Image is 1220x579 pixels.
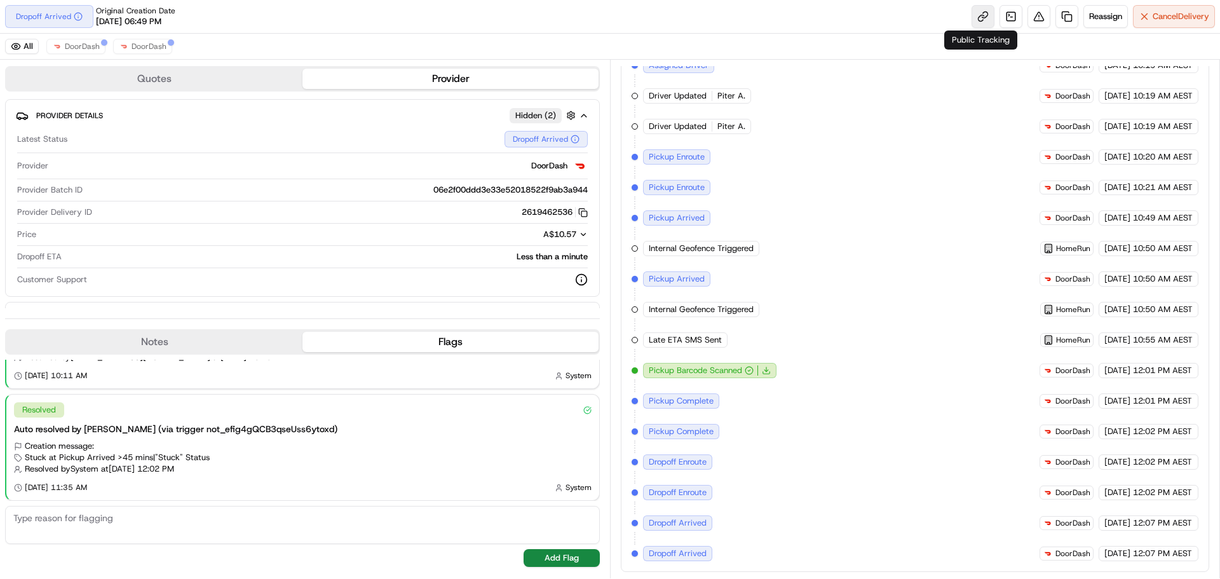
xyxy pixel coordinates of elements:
[216,125,231,140] button: Start new chat
[67,251,588,262] div: Less than a minute
[476,229,588,240] button: A$10.57
[1133,426,1192,437] span: 12:02 PM AEST
[1043,121,1053,132] img: doordash_logo_v2.png
[1104,243,1130,254] span: [DATE]
[1153,11,1209,22] span: Cancel Delivery
[1104,487,1130,498] span: [DATE]
[17,133,67,145] span: Latest Status
[96,16,161,27] span: [DATE] 06:49 PM
[573,158,588,174] img: doordash_logo_v2.png
[113,39,172,54] button: DoorDash
[13,121,36,144] img: 1736555255976-a54dd68f-1ca7-489b-9aae-adbdc363a1c4
[43,121,208,134] div: Start new chat
[17,251,62,262] span: Dropoff ETA
[1133,243,1193,254] span: 10:50 AM AEST
[1133,487,1192,498] span: 12:02 PM AEST
[17,160,48,172] span: Provider
[90,215,154,225] a: Powered byPylon
[1104,517,1130,529] span: [DATE]
[649,365,754,376] button: Pickup Barcode Scanned
[649,395,714,407] span: Pickup Complete
[1104,365,1130,376] span: [DATE]
[543,229,576,240] span: A$10.57
[1104,456,1130,468] span: [DATE]
[1055,152,1090,162] span: DoorDash
[1133,90,1193,102] span: 10:19 AM AEST
[1104,182,1130,193] span: [DATE]
[8,179,102,202] a: 📗Knowledge Base
[1056,243,1090,254] span: HomeRun
[1133,212,1193,224] span: 10:49 AM AEST
[1133,334,1193,346] span: 10:55 AM AEST
[944,31,1017,50] div: Public Tracking
[14,402,64,418] div: Resolved
[649,151,705,163] span: Pickup Enroute
[1104,121,1130,132] span: [DATE]
[17,229,36,240] span: Price
[25,482,87,493] span: [DATE] 11:35 AM
[717,121,745,132] span: Piter A.
[1133,182,1193,193] span: 10:21 AM AEST
[1055,91,1090,101] span: DoorDash
[52,41,62,51] img: doordash_logo_v2.png
[302,332,599,352] button: Flags
[101,463,174,475] span: at [DATE] 12:02 PM
[1055,426,1090,437] span: DoorDash
[1043,152,1053,162] img: doordash_logo_v2.png
[1043,548,1053,559] img: doordash_logo_v2.png
[25,184,97,197] span: Knowledge Base
[17,184,83,196] span: Provider Batch ID
[649,334,722,346] span: Late ETA SMS Sent
[5,5,93,28] div: Dropoff Arrived
[1055,365,1090,376] span: DoorDash
[566,482,592,493] span: System
[6,69,302,89] button: Quotes
[25,463,98,475] span: Resolved by System
[1104,334,1130,346] span: [DATE]
[1133,365,1192,376] span: 12:01 PM AEST
[1043,213,1053,223] img: doordash_logo_v2.png
[1043,182,1053,193] img: doordash_logo_v2.png
[1043,91,1053,101] img: doordash_logo_v2.png
[505,131,588,147] button: Dropoff Arrived
[1104,426,1130,437] span: [DATE]
[649,90,707,102] span: Driver Updated
[566,371,592,381] span: System
[1056,335,1090,345] span: HomeRun
[510,107,579,123] button: Hidden (2)
[46,39,105,54] button: DoorDash
[649,212,705,224] span: Pickup Arrived
[1055,487,1090,498] span: DoorDash
[25,452,210,463] span: Stuck at Pickup Arrived >45 mins | "Stuck" Status
[1133,121,1193,132] span: 10:19 AM AEST
[1133,151,1193,163] span: 10:20 AM AEST
[107,186,118,196] div: 💻
[17,207,92,218] span: Provider Delivery ID
[126,215,154,225] span: Pylon
[649,548,707,559] span: Dropoff Arrived
[649,182,705,193] span: Pickup Enroute
[649,121,707,132] span: Driver Updated
[649,487,707,498] span: Dropoff Enroute
[649,243,754,254] span: Internal Geofence Triggered
[1043,396,1053,406] img: doordash_logo_v2.png
[302,69,599,89] button: Provider
[1055,274,1090,284] span: DoorDash
[1055,548,1090,559] span: DoorDash
[6,332,302,352] button: Notes
[1055,213,1090,223] span: DoorDash
[43,134,161,144] div: We're available if you need us!
[14,423,592,435] div: Auto resolved by [PERSON_NAME] (via trigger not_efig4gQCB3qseUss6ytoxd)
[25,440,94,452] span: Creation message:
[522,207,588,218] button: 2619462536
[1055,396,1090,406] span: DoorDash
[1104,273,1130,285] span: [DATE]
[649,273,705,285] span: Pickup Arrived
[1104,395,1130,407] span: [DATE]
[1104,90,1130,102] span: [DATE]
[1055,518,1090,528] span: DoorDash
[16,105,589,126] button: Provider DetailsHidden (2)
[649,365,742,376] span: Pickup Barcode Scanned
[1133,304,1193,315] span: 10:50 AM AEST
